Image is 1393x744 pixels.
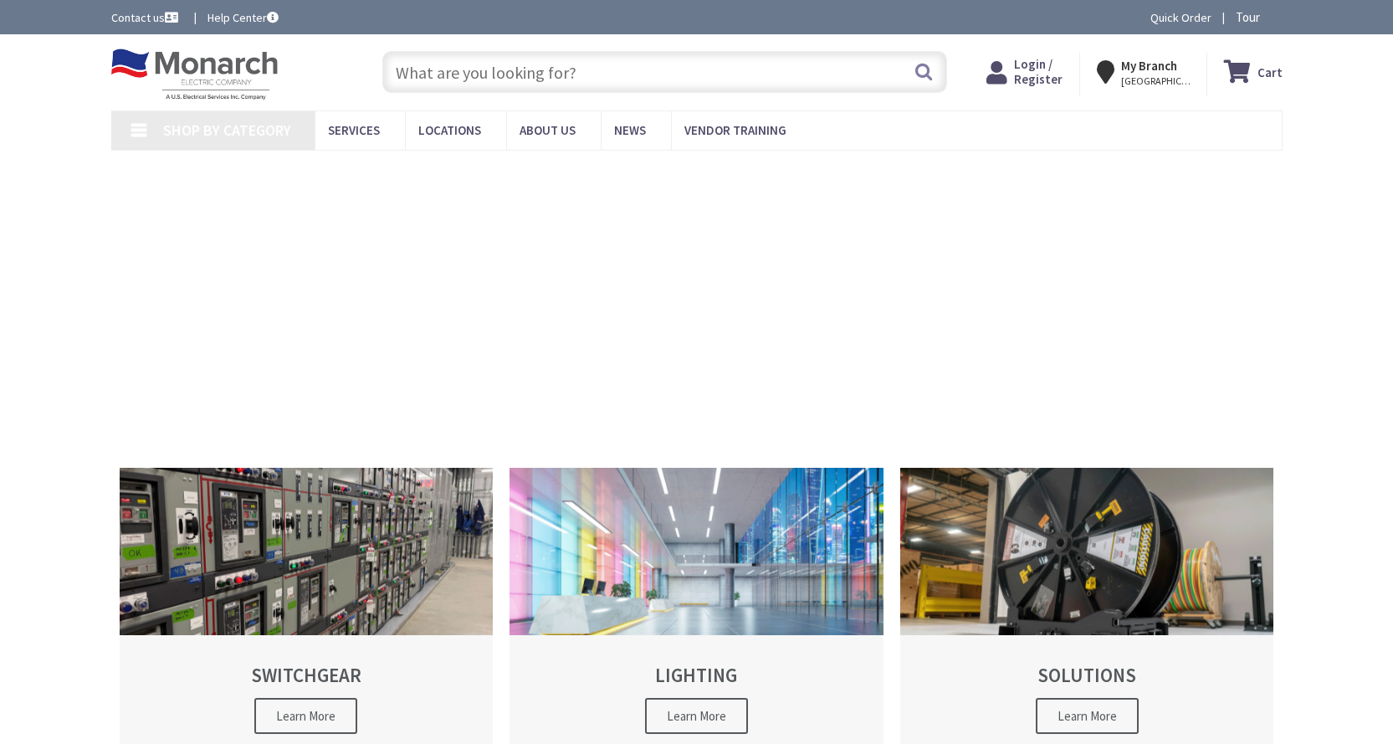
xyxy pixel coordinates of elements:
span: Learn More [1036,698,1139,734]
div: My Branch [GEOGRAPHIC_DATA], [GEOGRAPHIC_DATA] [1097,57,1191,87]
a: Contact us [111,9,182,26]
span: Vendor Training [684,122,786,138]
span: Services [328,122,380,138]
h2: SOLUTIONS [930,664,1245,685]
span: Learn More [254,698,357,734]
span: Learn More [645,698,748,734]
a: Help Center [207,9,279,26]
a: Login / Register [986,57,1063,87]
span: [GEOGRAPHIC_DATA], [GEOGRAPHIC_DATA] [1121,74,1192,88]
h2: SWITCHGEAR [149,664,464,685]
span: Tour [1236,9,1278,25]
strong: My Branch [1121,58,1177,74]
h2: LIGHTING [539,664,854,685]
a: Quick Order [1150,9,1211,26]
input: What are you looking for? [382,51,947,93]
strong: Cart [1257,57,1283,87]
span: Shop By Category [163,121,291,140]
img: Monarch Electric Company [111,49,279,100]
span: About Us [520,122,576,138]
span: Locations [418,122,481,138]
span: News [614,122,646,138]
a: Cart [1224,57,1283,87]
span: Login / Register [1014,56,1063,87]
